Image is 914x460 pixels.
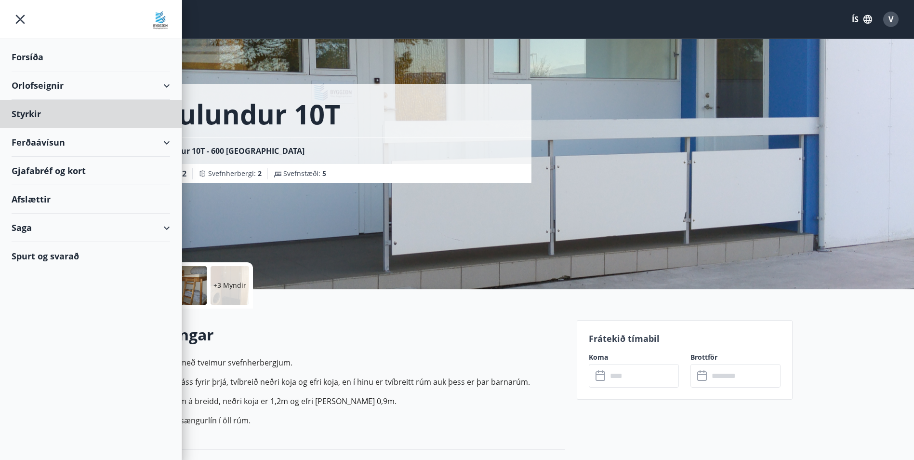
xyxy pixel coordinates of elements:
button: menu [12,11,29,28]
div: Styrkir [12,100,170,128]
label: Brottför [690,352,781,362]
div: Saga [12,214,170,242]
label: Koma [589,352,679,362]
span: Svefnherbergi : [208,169,262,178]
p: +3 Myndir [213,281,246,290]
p: Skylt er að nota sængurlín í öll rúm. [122,415,565,426]
div: Forsíða [12,43,170,71]
div: Afslættir [12,185,170,214]
span: 2 [258,169,262,178]
button: V [879,8,902,31]
span: Furulundur 10T - 600 [GEOGRAPHIC_DATA] [145,146,305,156]
p: Í öðru er svefn­pláss fyrir þrjá, tví­breið neðri koja og efri koja, en í hinu er tvíbreitt rúm a... [122,376,565,388]
img: union_logo [151,11,170,30]
div: Spurt og svarað [12,242,170,270]
div: Orlofseignir [12,71,170,100]
h1: Furulundur 10T [133,95,340,132]
p: Íbúðin er 50 m² með tveimur svefnherbergjum. [122,357,565,368]
div: Gjafabréf og kort [12,157,170,185]
span: V [888,14,893,25]
p: Frátekið tímabil [589,332,781,345]
span: Svefnstæði : [283,169,326,178]
div: Ferðaávísun [12,128,170,157]
p: Tvö rúm eru 0,8m á breidd, neðri koja er 1,2m og efri [PERSON_NAME] 0,9m. [122,395,565,407]
button: ÍS [847,11,877,28]
h2: Upplýsingar [122,324,565,345]
span: 5 [322,169,326,178]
